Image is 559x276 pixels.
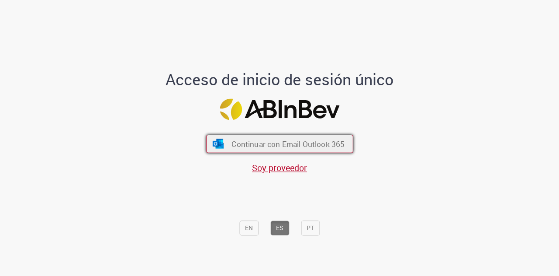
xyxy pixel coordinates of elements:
[231,139,345,149] span: Continuar con Email Outlook 365
[212,139,224,149] img: ícone Azure/Microsoft 360
[301,220,320,235] button: PT
[252,162,307,174] a: Soy proveedor
[239,220,259,235] button: EN
[220,99,339,120] img: Logo ABInBev
[159,71,401,88] h1: Acceso de inicio de sesión único
[270,220,289,235] button: ES
[206,135,353,153] button: ícone Azure/Microsoft 360 Continuar con Email Outlook 365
